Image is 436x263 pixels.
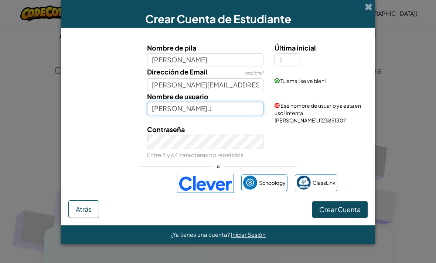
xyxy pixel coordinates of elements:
[147,92,208,101] span: Nombre de usuario
[213,161,224,172] span: o
[147,151,243,158] small: Entre 8 y 64 caracteres no repetidos
[147,68,207,76] span: Dirección de Email
[177,174,234,193] img: clever-logo-blue.png
[259,177,286,188] span: Schoology
[243,176,257,190] img: schoology.png
[99,175,170,191] div: Acceder con Google. Se abre en una pestaña nueva
[313,177,335,188] span: ClassLink
[170,231,231,238] span: ¿Ya tienes una cuenta?
[275,44,316,52] span: Última inicial
[312,201,368,218] button: Crear Cuenta
[297,176,311,190] img: classlink-logo-small.png
[147,125,185,134] span: Contraseña
[275,102,361,124] span: Ese nombre de usuario ya esta en uso! Intenta [PERSON_NAME].J12389130?
[145,12,291,26] span: Crear Cuenta de Estudiante
[76,205,92,213] span: Atrás
[245,70,263,76] span: opcional
[231,231,266,238] a: Iniciar Sesión
[280,77,326,84] span: Tu email se ve bien!
[68,200,99,218] button: Atrás
[95,175,173,191] iframe: Botón de Acceder con Google
[147,44,196,52] span: Nombre de pila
